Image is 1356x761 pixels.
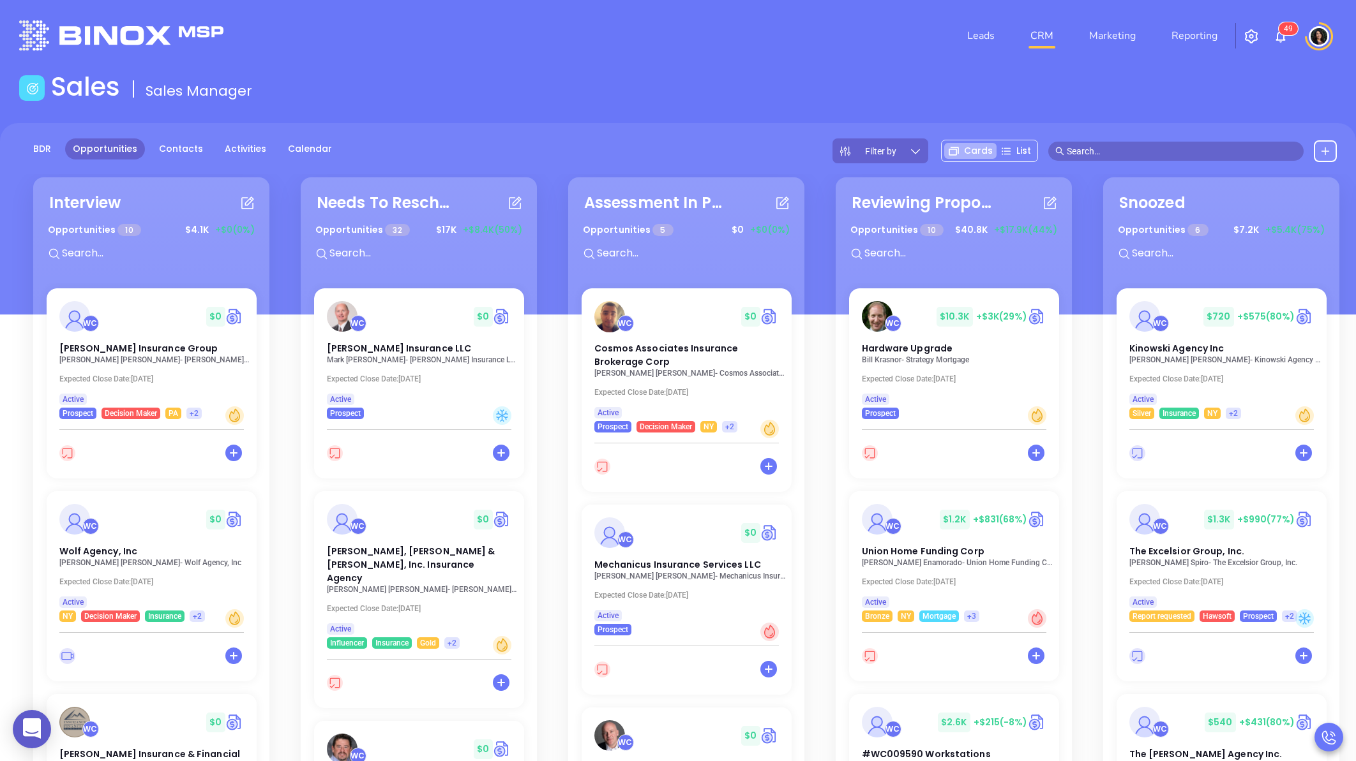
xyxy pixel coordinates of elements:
[1067,144,1297,158] input: Search…
[1295,510,1314,529] a: Quote
[598,609,619,623] span: Active
[117,224,140,236] span: 10
[1207,406,1217,420] span: NY
[973,513,1028,526] span: +$831 (68%)
[862,558,1053,567] p: Juan Enamorado - Union Home Funding Corp
[760,726,779,745] a: Quote
[1237,310,1295,323] span: +$575 (80%)
[330,406,361,420] span: Prospect
[1152,721,1169,737] div: Walter Contreras
[493,406,511,425] div: Cold
[1284,24,1288,33] span: 4
[330,622,351,636] span: Active
[1129,504,1160,535] img: The Excelsior Group, Inc.
[976,310,1028,323] span: +$3K (29%)
[594,517,625,548] img: Mechanicus Insurance Services LLC
[1055,147,1064,156] span: search
[350,518,366,535] div: Walter Contreras
[1129,374,1321,383] p: Expected Close Date: [DATE]
[182,220,212,240] span: $ 4.1K
[1237,513,1295,526] span: +$990 (77%)
[225,406,244,425] div: Warm
[728,220,747,240] span: $ 0
[885,518,901,535] div: Walter Contreras
[225,307,244,326] img: Quote
[63,609,73,623] span: NY
[862,504,893,535] img: Union Home Funding Corp
[280,138,340,159] a: Calendar
[375,636,409,650] span: Insurance
[760,307,779,326] a: Quote
[1028,307,1046,326] img: Quote
[59,558,251,567] p: Connie Caputo - Wolf Agency, Inc
[474,739,492,759] span: $ 0
[151,138,211,159] a: Contacts
[865,392,886,406] span: Active
[169,406,178,420] span: PA
[493,739,511,758] a: Quote
[59,342,218,355] span: Anderson Insurance Group
[327,342,472,355] span: Reilly Insurance LLC
[1129,748,1283,760] span: The Willis E. Kilborne Agency Inc.
[327,585,518,594] p: Adam S. Zogby - Scalzo, Zogby & Wittig, Inc. Insurance Agency
[704,420,714,434] span: NY
[850,218,944,242] p: Opportunities
[26,138,59,159] a: BDR
[1295,307,1314,326] img: Quote
[1203,609,1232,623] span: Hawsoft
[598,623,628,637] span: Prospect
[1133,392,1154,406] span: Active
[327,604,518,613] p: Expected Close Date: [DATE]
[862,374,1053,383] p: Expected Close Date: [DATE]
[1152,315,1169,332] div: Walter Contreras
[1163,406,1196,420] span: Insurance
[65,138,145,159] a: Opportunities
[385,224,409,236] span: 32
[862,301,893,332] img: Hardware Upgrade
[940,510,970,529] span: $ 1.2K
[225,713,244,732] img: Quote
[1133,595,1154,609] span: Active
[594,388,786,397] p: Expected Close Date: [DATE]
[862,342,953,355] span: Hardware Upgrade
[330,636,364,650] span: Influencer
[584,191,725,214] div: Assessment In Progress
[1295,609,1314,628] div: Cold
[760,523,779,542] img: Quote
[105,406,157,420] span: Decision Maker
[1295,713,1314,732] img: Quote
[314,491,524,649] a: profileWalter Contreras$0Circle dollar[PERSON_NAME], [PERSON_NAME] & [PERSON_NAME], Inc. Insuranc...
[493,510,511,529] img: Quote
[760,623,779,641] div: Hot
[59,707,90,737] img: L M Insurance & Financial Services, LLC
[1028,510,1046,529] a: Quote
[59,545,138,558] span: Wolf Agency, Inc
[82,518,99,535] div: Walter Contreras
[350,315,366,332] div: Walter Contreras
[1230,220,1262,240] span: $ 7.2K
[967,609,976,623] span: +3
[1084,23,1141,48] a: Marketing
[61,245,252,262] input: Search...
[1239,716,1295,728] span: +$431 (80%)
[952,220,991,240] span: $ 40.8K
[594,558,761,571] span: Mechanicus Insurance Services LLC
[760,420,779,438] div: Warm
[617,531,634,548] div: Walter Contreras
[190,406,199,420] span: +2
[862,355,1053,364] p: Bill Krasnor - Strategy Mortgage
[862,545,984,558] span: Union Home Funding Corp
[944,143,997,159] div: Cards
[1244,29,1259,44] img: iconSetting
[1028,609,1046,628] div: Hot
[974,716,1028,728] span: +$215 (-8%)
[463,223,522,237] span: +$8.4K (50%)
[594,369,786,378] p: John R Papazoglou - Cosmos Associates Insurance Brokerage Corp
[598,406,619,420] span: Active
[1279,22,1298,35] sup: 49
[1028,713,1046,732] img: Quote
[1166,23,1223,48] a: Reporting
[1133,609,1191,623] span: Report requested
